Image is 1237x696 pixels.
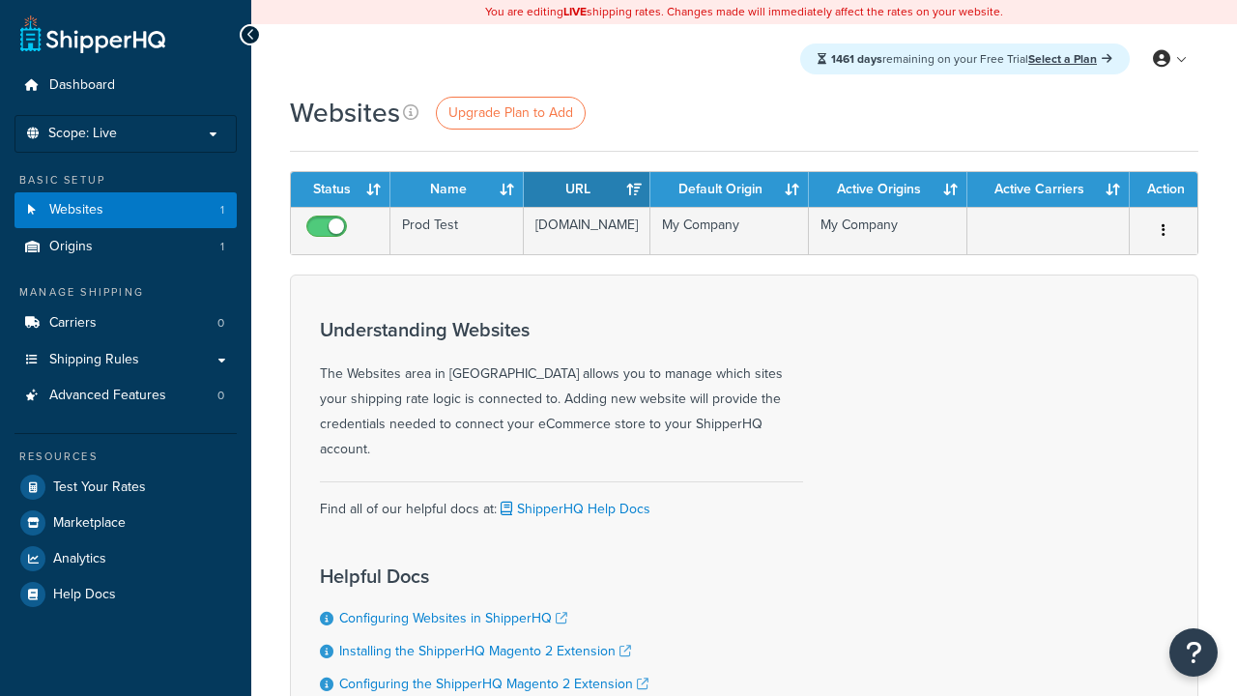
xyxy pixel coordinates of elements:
[809,207,967,254] td: My Company
[49,202,103,218] span: Websites
[320,481,803,522] div: Find all of our helpful docs at:
[390,172,524,207] th: Name: activate to sort column ascending
[524,172,650,207] th: URL: activate to sort column ascending
[390,207,524,254] td: Prod Test
[800,43,1130,74] div: remaining on your Free Trial
[14,68,237,103] a: Dashboard
[14,229,237,265] a: Origins 1
[563,3,587,20] b: LIVE
[14,577,237,612] a: Help Docs
[14,449,237,465] div: Resources
[14,541,237,576] a: Analytics
[53,587,116,603] span: Help Docs
[53,515,126,532] span: Marketplace
[339,641,631,661] a: Installing the ShipperHQ Magento 2 Extension
[53,479,146,496] span: Test Your Rates
[436,97,586,130] a: Upgrade Plan to Add
[49,388,166,404] span: Advanced Features
[831,50,882,68] strong: 1461 days
[1130,172,1197,207] th: Action
[14,378,237,414] a: Advanced Features 0
[49,77,115,94] span: Dashboard
[14,342,237,378] a: Shipping Rules
[497,499,650,519] a: ShipperHQ Help Docs
[217,388,224,404] span: 0
[14,305,237,341] li: Carriers
[1028,50,1112,68] a: Select a Plan
[14,470,237,505] a: Test Your Rates
[14,378,237,414] li: Advanced Features
[291,172,390,207] th: Status: activate to sort column ascending
[14,229,237,265] li: Origins
[20,14,165,53] a: ShipperHQ Home
[220,202,224,218] span: 1
[49,352,139,368] span: Shipping Rules
[220,239,224,255] span: 1
[809,172,967,207] th: Active Origins: activate to sort column ascending
[320,319,803,340] h3: Understanding Websites
[217,315,224,332] span: 0
[967,172,1130,207] th: Active Carriers: activate to sort column ascending
[1169,628,1218,677] button: Open Resource Center
[650,172,809,207] th: Default Origin: activate to sort column ascending
[14,172,237,188] div: Basic Setup
[14,192,237,228] li: Websites
[14,506,237,540] a: Marketplace
[49,239,93,255] span: Origins
[320,565,668,587] h3: Helpful Docs
[49,315,97,332] span: Carriers
[339,674,648,694] a: Configuring the ShipperHQ Magento 2 Extension
[14,284,237,301] div: Manage Shipping
[14,305,237,341] a: Carriers 0
[339,608,567,628] a: Configuring Websites in ShipperHQ
[448,102,573,123] span: Upgrade Plan to Add
[650,207,809,254] td: My Company
[290,94,400,131] h1: Websites
[53,551,106,567] span: Analytics
[320,319,803,462] div: The Websites area in [GEOGRAPHIC_DATA] allows you to manage which sites your shipping rate logic ...
[14,192,237,228] a: Websites 1
[48,126,117,142] span: Scope: Live
[524,207,650,254] td: [DOMAIN_NAME]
